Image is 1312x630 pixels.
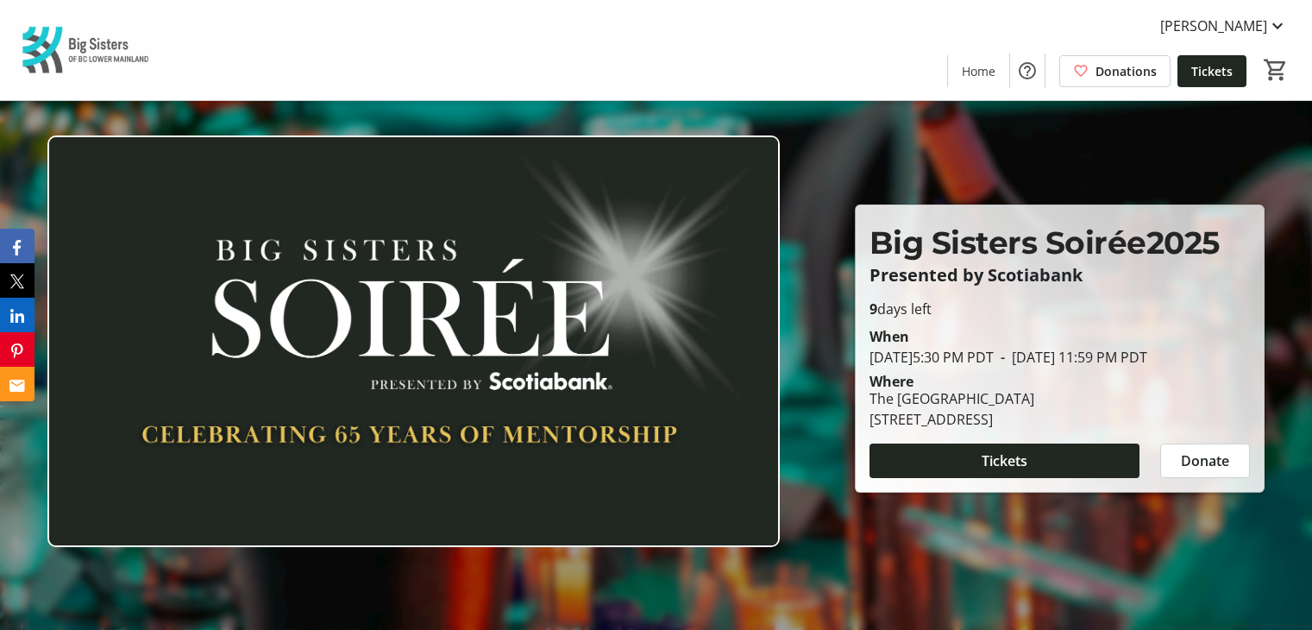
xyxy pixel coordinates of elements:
[1191,62,1233,80] span: Tickets
[869,348,994,367] span: [DATE] 5:30 PM PDT
[869,444,1139,478] button: Tickets
[1160,16,1267,36] span: [PERSON_NAME]
[1177,55,1246,87] a: Tickets
[869,299,877,318] span: 9
[994,348,1012,367] span: -
[1160,444,1250,478] button: Donate
[1146,12,1302,40] button: [PERSON_NAME]
[1146,224,1220,261] span: 2025
[982,450,1027,471] span: Tickets
[869,326,909,347] div: When
[869,219,1250,266] p: Big Sisters Soirée
[1010,54,1045,88] button: Help
[962,62,995,80] span: Home
[948,55,1009,87] a: Home
[1059,55,1171,87] a: Donations
[994,348,1147,367] span: [DATE] 11:59 PM PDT
[1181,450,1229,471] span: Donate
[47,135,780,548] img: Campaign CTA Media Photo
[869,409,1034,430] div: [STREET_ADDRESS]
[1260,54,1291,85] button: Cart
[869,388,1034,409] div: The [GEOGRAPHIC_DATA]
[1095,62,1157,80] span: Donations
[869,299,1250,319] p: days left
[10,7,164,93] img: Big Sisters of BC Lower Mainland's Logo
[869,375,913,388] div: Where
[869,266,1250,285] p: Presented by Scotiabank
